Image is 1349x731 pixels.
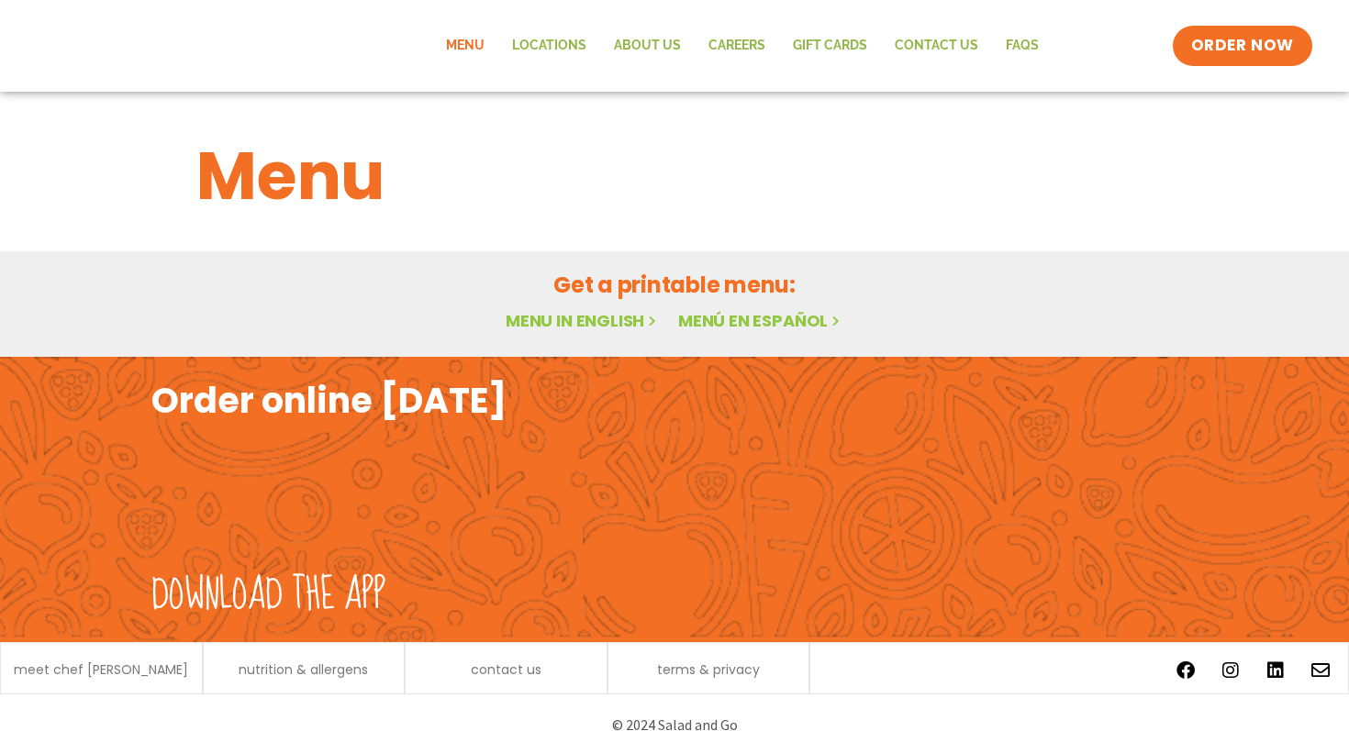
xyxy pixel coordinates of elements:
[1173,26,1312,66] a: ORDER NOW
[239,663,368,676] a: nutrition & allergens
[600,25,695,67] a: About Us
[779,25,881,67] a: GIFT CARDS
[151,378,507,423] h2: Order online [DATE]
[881,25,992,67] a: Contact Us
[471,663,541,676] a: contact us
[948,431,1198,569] img: google_play
[151,423,427,560] img: fork
[37,9,312,83] img: new-SAG-logo-768×292
[432,25,498,67] a: Menu
[657,663,760,676] a: terms & privacy
[679,431,929,569] img: appstore
[1191,35,1294,57] span: ORDER NOW
[14,663,188,676] a: meet chef [PERSON_NAME]
[498,25,600,67] a: Locations
[678,309,843,332] a: Menú en español
[196,127,1153,226] h1: Menu
[151,570,385,621] h2: Download the app
[695,25,779,67] a: Careers
[196,269,1153,301] h2: Get a printable menu:
[432,25,1053,67] nav: Menu
[992,25,1053,67] a: FAQs
[506,309,660,332] a: Menu in English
